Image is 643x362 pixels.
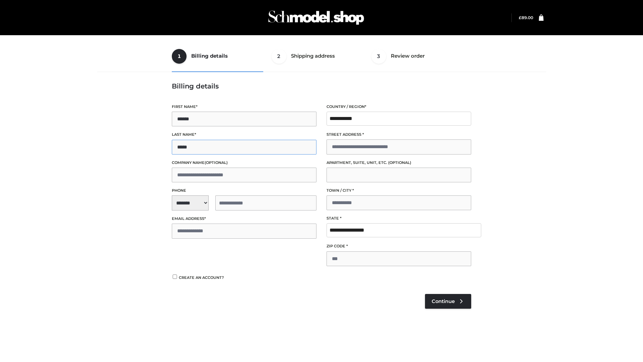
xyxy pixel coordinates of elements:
bdi: 89.00 [519,15,533,20]
label: ZIP Code [327,243,471,249]
label: Street address [327,131,471,138]
a: £89.00 [519,15,533,20]
label: Phone [172,187,316,194]
label: State [327,215,471,222]
img: Schmodel Admin 964 [266,4,366,31]
span: Continue [432,298,455,304]
label: First name [172,104,316,110]
label: Company name [172,160,316,166]
label: Apartment, suite, unit, etc. [327,160,471,166]
input: Create an account? [172,275,178,279]
label: Country / Region [327,104,471,110]
a: Continue [425,294,471,309]
span: £ [519,15,521,20]
label: Email address [172,216,316,222]
h3: Billing details [172,82,471,90]
span: Create an account? [179,275,224,280]
span: (optional) [205,160,228,165]
span: (optional) [388,160,411,165]
label: Last name [172,131,316,138]
label: Town / City [327,187,471,194]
